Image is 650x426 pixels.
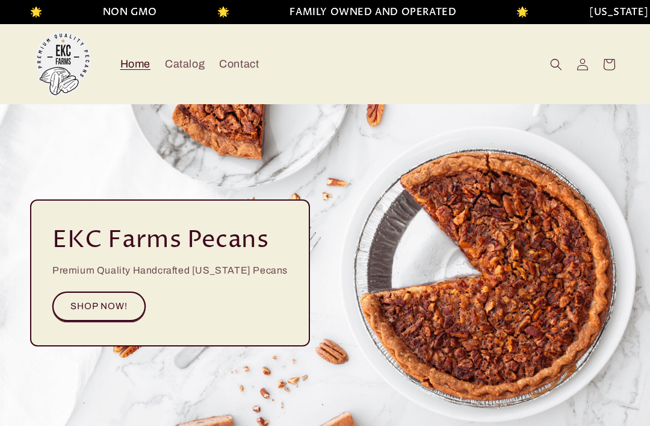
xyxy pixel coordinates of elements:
span: Home [120,57,150,71]
span: Contact [219,57,259,71]
summary: Search [543,51,569,78]
a: Catalog [158,50,212,78]
li: FAMILY OWNED AND OPERATED [226,4,393,21]
img: EKC Pecans [30,31,96,98]
p: Premium Quality Handcrafted [US_STATE] Pecans [52,262,288,280]
h2: EKC Farms Pecans [52,225,269,256]
li: 🌟 [453,4,466,21]
a: Contact [212,50,266,78]
a: SHOP NOW! [52,292,146,321]
li: 🌟 [154,4,167,21]
a: Home [113,50,158,78]
li: NON GMO [40,4,94,21]
span: Catalog [165,57,205,71]
a: EKC Pecans [26,27,101,102]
